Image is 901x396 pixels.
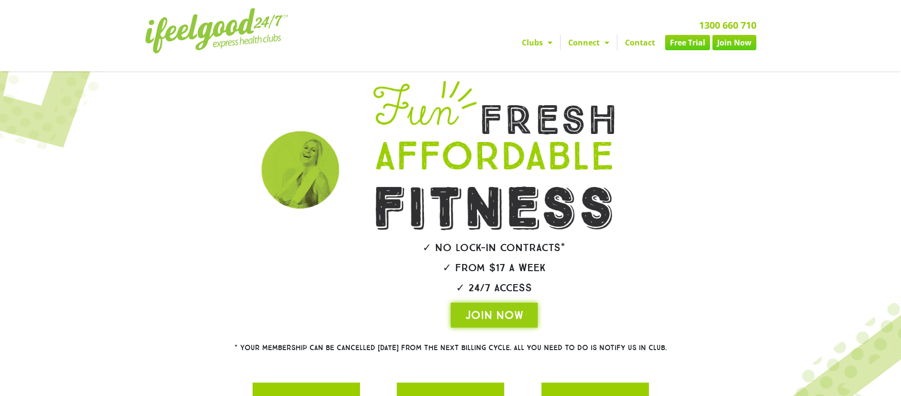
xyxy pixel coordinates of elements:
[347,242,642,253] h2: ✓ No lock-in contracts*
[200,344,701,352] h2: * Your membership can be cancelled [DATE] from the next billing cycle. All you need to do is noti...
[347,263,642,273] h2: ✓ From $17 a week
[362,35,756,50] nav: Menu
[712,35,756,50] a: Join Now
[617,35,663,50] a: Contact
[514,35,560,50] a: Clubs
[347,283,642,293] h2: ✓ 24/7 Access
[665,35,710,50] a: Free Trial
[465,308,523,323] span: JOIN NOW
[561,35,617,50] a: Connect
[451,303,538,328] a: JOIN NOW
[699,19,756,32] a: 1300 660 710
